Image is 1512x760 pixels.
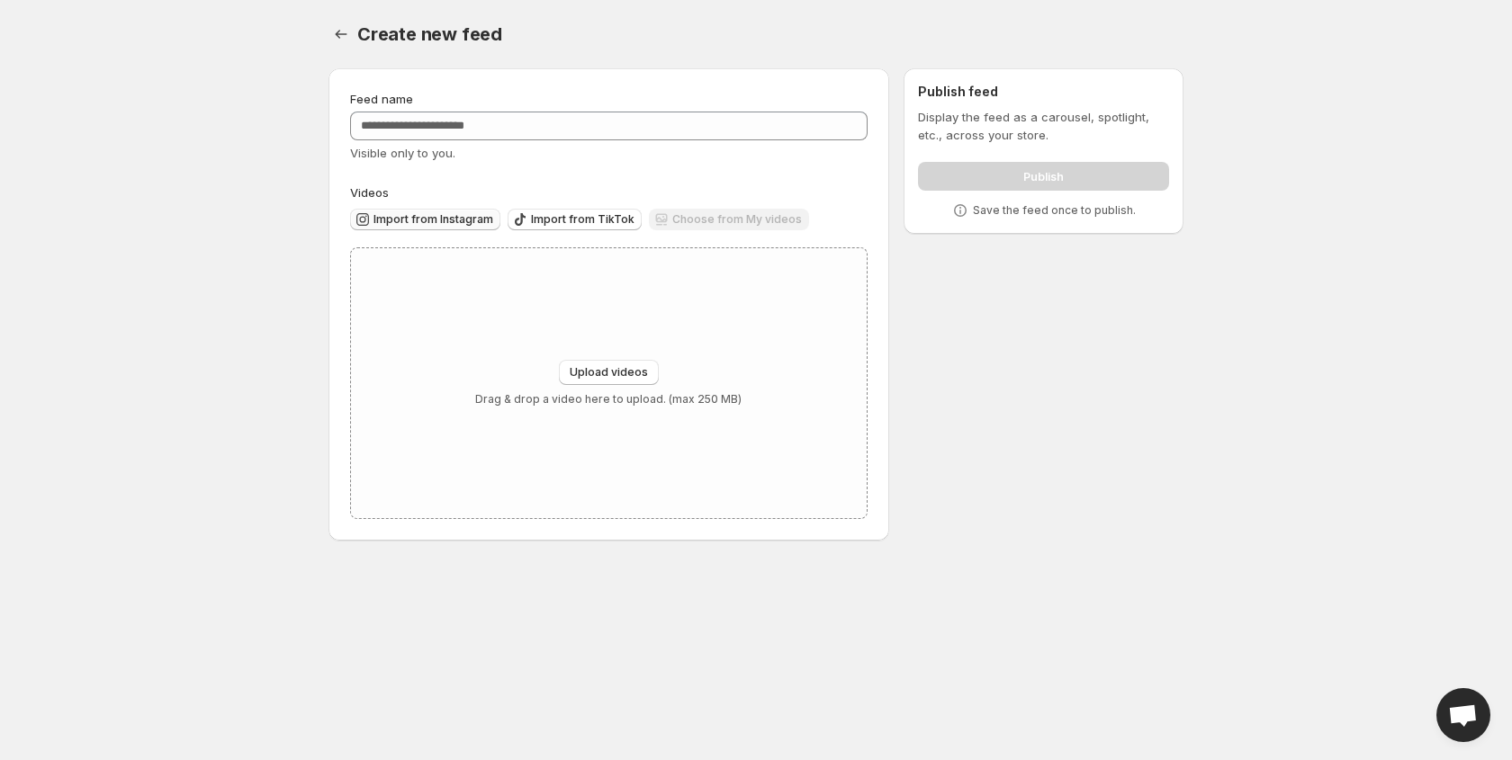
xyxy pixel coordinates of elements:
p: Drag & drop a video here to upload. (max 250 MB) [475,392,742,407]
p: Save the feed once to publish. [973,203,1136,218]
h2: Publish feed [918,83,1169,101]
p: Display the feed as a carousel, spotlight, etc., across your store. [918,108,1169,144]
button: Import from Instagram [350,209,500,230]
div: Open chat [1436,688,1490,742]
button: Upload videos [559,360,659,385]
span: Import from Instagram [373,212,493,227]
span: Videos [350,185,389,200]
span: Visible only to you. [350,146,455,160]
span: Create new feed [357,23,502,45]
span: Import from TikTok [531,212,634,227]
span: Upload videos [570,365,648,380]
span: Feed name [350,92,413,106]
button: Settings [328,22,354,47]
button: Import from TikTok [508,209,642,230]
